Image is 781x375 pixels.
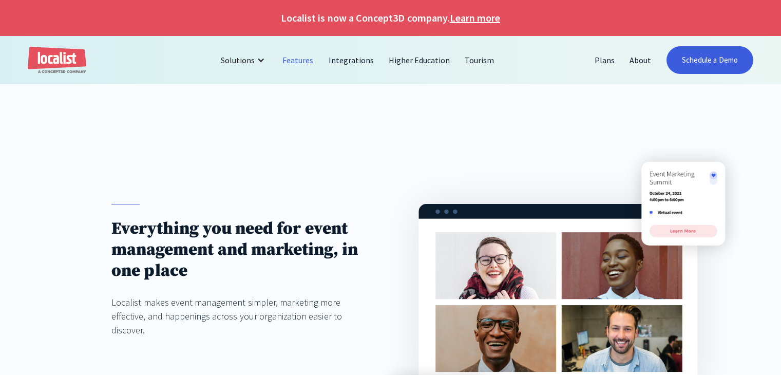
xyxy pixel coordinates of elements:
[382,48,458,72] a: Higher Education
[111,295,363,337] div: Localist makes event management simpler, marketing more effective, and happenings across your org...
[622,48,659,72] a: About
[321,48,382,72] a: Integrations
[450,10,500,26] a: Learn more
[275,48,321,72] a: Features
[587,48,622,72] a: Plans
[213,48,275,72] div: Solutions
[666,46,753,74] a: Schedule a Demo
[221,54,255,66] div: Solutions
[28,47,86,74] a: home
[111,218,363,282] h1: Everything you need for event management and marketing, in one place
[458,48,502,72] a: Tourism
